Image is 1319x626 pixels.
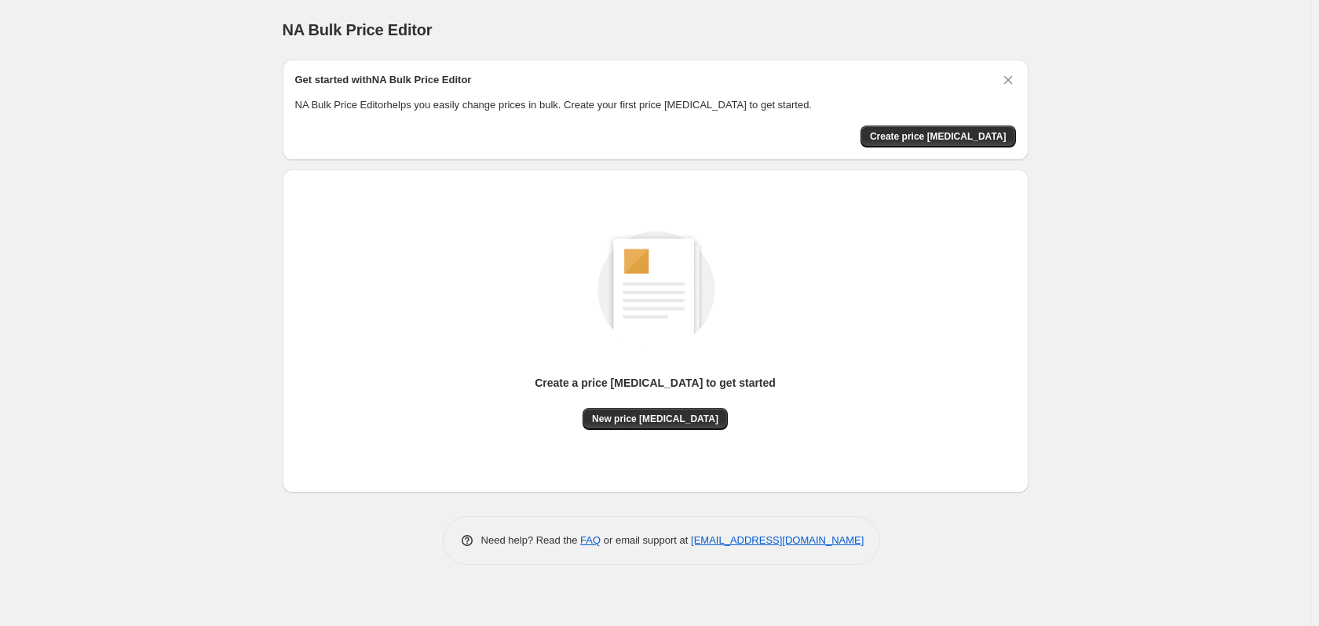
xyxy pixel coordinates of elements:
h2: Get started with NA Bulk Price Editor [295,72,472,88]
span: New price [MEDICAL_DATA] [592,413,718,425]
span: NA Bulk Price Editor [283,21,433,38]
span: Create price [MEDICAL_DATA] [870,130,1007,143]
p: Create a price [MEDICAL_DATA] to get started [535,375,776,391]
a: FAQ [580,534,601,546]
button: Dismiss card [1000,72,1016,88]
a: [EMAIL_ADDRESS][DOMAIN_NAME] [691,534,864,546]
span: or email support at [601,534,691,546]
button: New price [MEDICAL_DATA] [583,408,728,430]
p: NA Bulk Price Editor helps you easily change prices in bulk. Create your first price [MEDICAL_DAT... [295,97,1016,113]
span: Need help? Read the [481,534,581,546]
button: Create price change job [860,126,1016,147]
